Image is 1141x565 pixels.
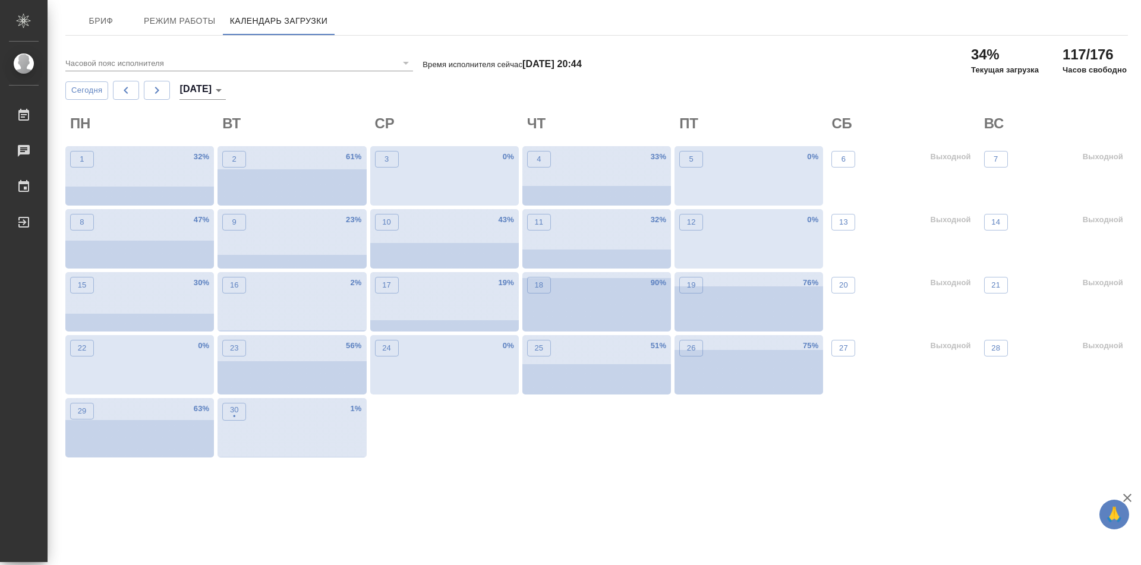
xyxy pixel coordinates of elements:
[930,151,970,163] p: Выходной
[831,214,855,231] button: 13
[679,214,703,231] button: 12
[841,153,846,165] p: 6
[222,214,246,231] button: 9
[984,214,1008,231] button: 14
[222,151,246,168] button: 2
[70,403,94,419] button: 29
[1083,214,1123,226] p: Выходной
[144,14,216,29] span: Режим работы
[991,342,1000,354] p: 28
[375,340,399,356] button: 24
[984,114,1128,133] h2: ВС
[839,279,848,291] p: 20
[179,81,226,100] div: [DATE]
[994,153,998,165] p: 7
[1063,45,1127,64] h2: 117/176
[1063,64,1127,76] p: Часов свободно
[687,279,696,291] p: 19
[346,340,361,352] p: 56 %
[687,342,696,354] p: 26
[232,153,237,165] p: 2
[503,151,514,163] p: 0 %
[991,216,1000,228] p: 14
[527,340,551,356] button: 25
[382,279,391,291] p: 17
[930,214,970,226] p: Выходной
[831,151,855,168] button: 6
[230,14,328,29] span: Календарь загрузки
[527,114,671,133] h2: ЧТ
[527,151,551,168] button: 4
[537,153,541,165] p: 4
[651,214,666,226] p: 32 %
[991,279,1000,291] p: 21
[831,114,975,133] h2: СБ
[80,216,84,228] p: 8
[384,153,389,165] p: 3
[503,340,514,352] p: 0 %
[1083,340,1123,352] p: Выходной
[70,114,214,133] h2: ПН
[232,216,237,228] p: 9
[230,279,239,291] p: 16
[651,277,666,289] p: 90 %
[930,340,970,352] p: Выходной
[839,216,848,228] p: 13
[839,342,848,354] p: 27
[1083,277,1123,289] p: Выходной
[194,214,209,226] p: 47 %
[1099,500,1129,529] button: 🙏
[527,277,551,293] button: 18
[984,340,1008,356] button: 28
[984,151,1008,168] button: 7
[194,277,209,289] p: 30 %
[346,214,361,226] p: 23 %
[375,114,519,133] h2: СР
[346,151,361,163] p: 61 %
[534,216,543,228] p: 11
[971,45,1039,64] h2: 34%
[382,342,391,354] p: 24
[423,60,582,69] p: Время исполнителя сейчас
[78,279,87,291] p: 15
[350,403,361,415] p: 1 %
[807,214,818,226] p: 0 %
[534,279,543,291] p: 18
[498,214,513,226] p: 43 %
[70,151,94,168] button: 1
[350,277,361,289] p: 2 %
[73,14,130,29] span: Бриф
[534,342,543,354] p: 25
[498,277,513,289] p: 19 %
[65,81,108,100] button: Сегодня
[687,216,696,228] p: 12
[984,277,1008,293] button: 21
[194,151,209,163] p: 32 %
[222,277,246,293] button: 16
[679,151,703,168] button: 5
[831,340,855,356] button: 27
[198,340,209,352] p: 0 %
[971,64,1039,76] p: Текущая загрузка
[222,403,246,421] button: 30•
[930,277,970,289] p: Выходной
[78,342,87,354] p: 22
[230,404,239,416] p: 30
[831,277,855,293] button: 20
[70,277,94,293] button: 15
[375,214,399,231] button: 10
[522,59,582,69] h4: [DATE] 20:44
[1083,151,1123,163] p: Выходной
[803,277,818,289] p: 76 %
[222,340,246,356] button: 23
[375,277,399,293] button: 17
[71,84,102,97] span: Сегодня
[80,153,84,165] p: 1
[679,340,703,356] button: 26
[230,411,239,422] p: •
[803,340,818,352] p: 75 %
[230,342,239,354] p: 23
[689,153,693,165] p: 5
[679,114,823,133] h2: ПТ
[222,114,366,133] h2: ВТ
